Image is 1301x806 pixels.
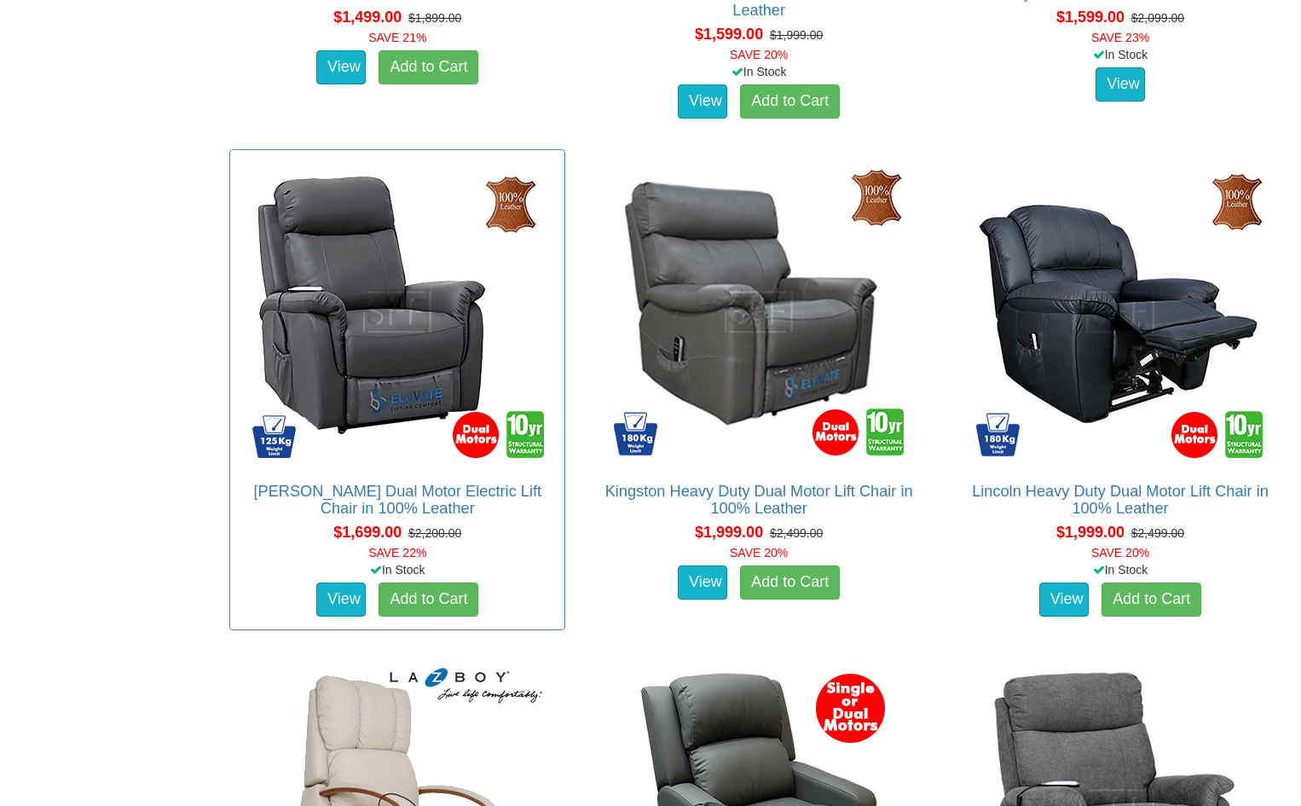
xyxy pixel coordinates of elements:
[368,31,426,44] font: SAVE 21%
[949,46,1292,63] div: In Stock
[949,561,1292,578] div: In Stock
[1039,583,1089,617] a: View
[1096,67,1145,101] a: View
[770,526,823,540] del: $2,499.00
[740,84,840,119] a: Add to Cart
[408,526,461,540] del: $2,200.00
[226,561,569,578] div: In Stock
[730,48,788,61] font: SAVE 20%
[1102,583,1201,617] a: Add to Cart
[678,84,727,119] a: View
[368,546,426,560] font: SAVE 22%
[379,50,478,84] a: Add to Cart
[1131,526,1184,540] del: $2,499.00
[695,524,763,541] span: $1,999.00
[1056,9,1125,26] span: $1,599.00
[316,583,366,617] a: View
[587,63,930,80] div: In Stock
[605,483,913,517] a: Kingston Heavy Duty Dual Motor Lift Chair in 100% Leather
[408,11,461,25] del: $1,899.00
[1091,546,1149,560] font: SAVE 20%
[1091,31,1149,44] font: SAVE 23%
[1056,524,1125,541] span: $1,999.00
[333,524,402,541] span: $1,699.00
[244,159,551,466] img: Dalton Dual Motor Electric Lift Chair in 100% Leather
[770,28,823,42] del: $1,999.00
[253,483,541,517] a: [PERSON_NAME] Dual Motor Electric Lift Chair in 100% Leather
[678,565,727,600] a: View
[605,159,912,466] img: Kingston Heavy Duty Dual Motor Lift Chair in 100% Leather
[379,583,478,617] a: Add to Cart
[695,26,763,43] span: $1,599.00
[316,50,366,84] a: View
[333,9,402,26] span: $1,499.00
[972,483,1269,517] a: Lincoln Heavy Duty Dual Motor Lift Chair in 100% Leather
[967,159,1274,466] img: Lincoln Heavy Duty Dual Motor Lift Chair in 100% Leather
[730,546,788,560] font: SAVE 20%
[1131,11,1184,25] del: $2,099.00
[740,565,840,600] a: Add to Cart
